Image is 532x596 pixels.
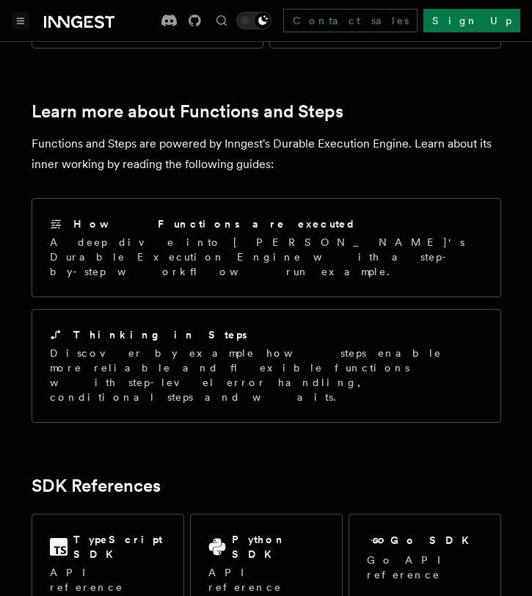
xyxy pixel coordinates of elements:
[73,327,247,342] h2: Thinking in Steps
[73,532,166,562] h2: TypeScript SDK
[32,476,161,496] a: SDK References
[50,346,483,404] p: Discover by example how steps enable more reliable and flexible functions with step-level error h...
[283,9,418,32] a: Contact sales
[32,198,501,297] a: How Functions are executedA deep dive into [PERSON_NAME]'s Durable Execution Engine with a step-b...
[50,235,483,279] p: A deep dive into [PERSON_NAME]'s Durable Execution Engine with a step-by-step workflow run example.
[12,12,29,29] button: Toggle navigation
[423,9,520,32] a: Sign Up
[213,12,230,29] button: Find something...
[232,532,324,562] h2: Python SDK
[236,12,272,29] button: Toggle dark mode
[32,101,343,122] a: Learn more about Functions and Steps
[390,533,478,548] h2: Go SDK
[32,309,501,423] a: Thinking in StepsDiscover by example how steps enable more reliable and flexible functions with s...
[50,565,166,595] p: API reference
[367,553,483,582] p: Go API reference
[208,565,324,595] p: API reference
[73,217,357,231] h2: How Functions are executed
[32,134,501,175] p: Functions and Steps are powered by Inngest's Durable Execution Engine. Learn about its inner work...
